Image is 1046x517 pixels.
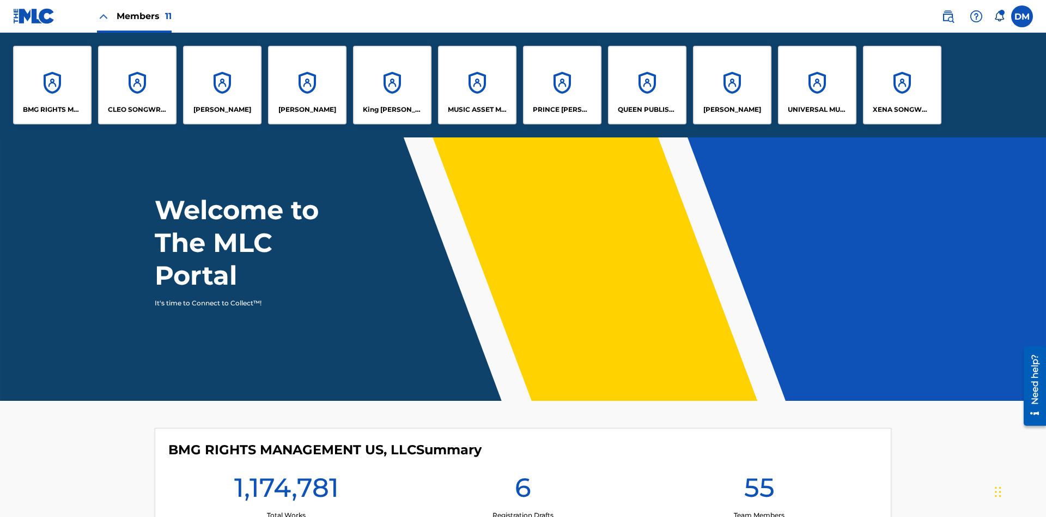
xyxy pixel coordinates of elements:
p: ELVIS COSTELLO [193,105,251,115]
div: User Menu [1011,5,1033,27]
a: Accounts[PERSON_NAME] [693,46,771,124]
div: Notifications [994,11,1005,22]
p: UNIVERSAL MUSIC PUB GROUP [788,105,847,115]
p: QUEEN PUBLISHA [618,105,677,115]
a: AccountsBMG RIGHTS MANAGEMENT US, LLC [13,46,92,124]
p: XENA SONGWRITER [873,105,932,115]
a: AccountsUNIVERSAL MUSIC PUB GROUP [778,46,856,124]
a: AccountsMUSIC ASSET MANAGEMENT (MAM) [438,46,516,124]
a: AccountsQUEEN PUBLISHA [608,46,686,124]
img: help [970,10,983,23]
a: Accounts[PERSON_NAME] [268,46,346,124]
p: EYAMA MCSINGER [278,105,336,115]
span: 11 [165,11,172,21]
p: MUSIC ASSET MANAGEMENT (MAM) [448,105,507,115]
p: King McTesterson [363,105,422,115]
a: AccountsKing [PERSON_NAME] [353,46,431,124]
a: AccountsCLEO SONGWRITER [98,46,177,124]
p: RONALD MCTESTERSON [703,105,761,115]
p: It's time to Connect to Collect™! [155,298,344,308]
p: PRINCE MCTESTERSON [533,105,592,115]
h1: 6 [515,471,531,510]
div: Help [965,5,987,27]
iframe: Resource Center [1015,342,1046,431]
div: Drag [995,476,1001,508]
p: BMG RIGHTS MANAGEMENT US, LLC [23,105,82,115]
img: Close [97,10,110,23]
span: Members [117,10,172,22]
h1: 55 [744,471,775,510]
img: MLC Logo [13,8,55,24]
a: Public Search [937,5,959,27]
h1: Welcome to The MLC Portal [155,194,358,292]
h4: BMG RIGHTS MANAGEMENT US, LLC [168,442,482,458]
a: Accounts[PERSON_NAME] [183,46,261,124]
a: AccountsXENA SONGWRITER [863,46,941,124]
p: CLEO SONGWRITER [108,105,167,115]
a: AccountsPRINCE [PERSON_NAME] [523,46,601,124]
iframe: Chat Widget [992,465,1046,517]
h1: 1,174,781 [234,471,339,510]
img: search [941,10,954,23]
